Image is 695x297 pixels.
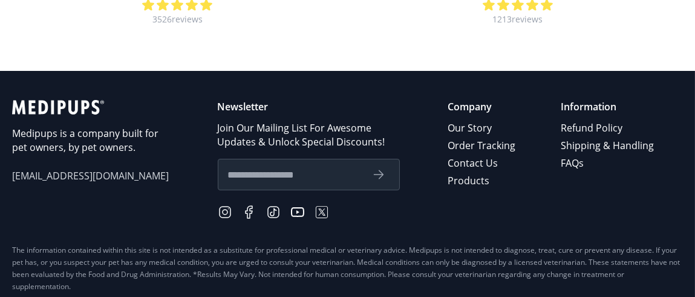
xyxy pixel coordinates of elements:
[448,137,517,155] a: Order Tracking
[218,100,400,114] p: Newsletter
[218,121,400,149] p: Join Our Mailing List For Awesome Updates & Unlock Special Discounts!
[448,172,517,190] a: Products
[448,119,517,137] a: Our Story
[561,137,656,155] a: Shipping & Handling
[561,155,656,172] a: FAQs
[152,13,203,25] div: 3526 reviews
[12,169,169,183] span: [EMAIL_ADDRESS][DOMAIN_NAME]
[561,119,656,137] a: Refund Policy
[12,244,683,293] div: The information contained within this site is not intended as a substitute for professional medic...
[492,13,543,25] div: 1213 reviews
[12,127,169,155] p: Medipups is a company built for pet owners, by pet owners.
[448,100,517,114] p: Company
[448,155,517,172] a: Contact Us
[561,100,656,114] p: Information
